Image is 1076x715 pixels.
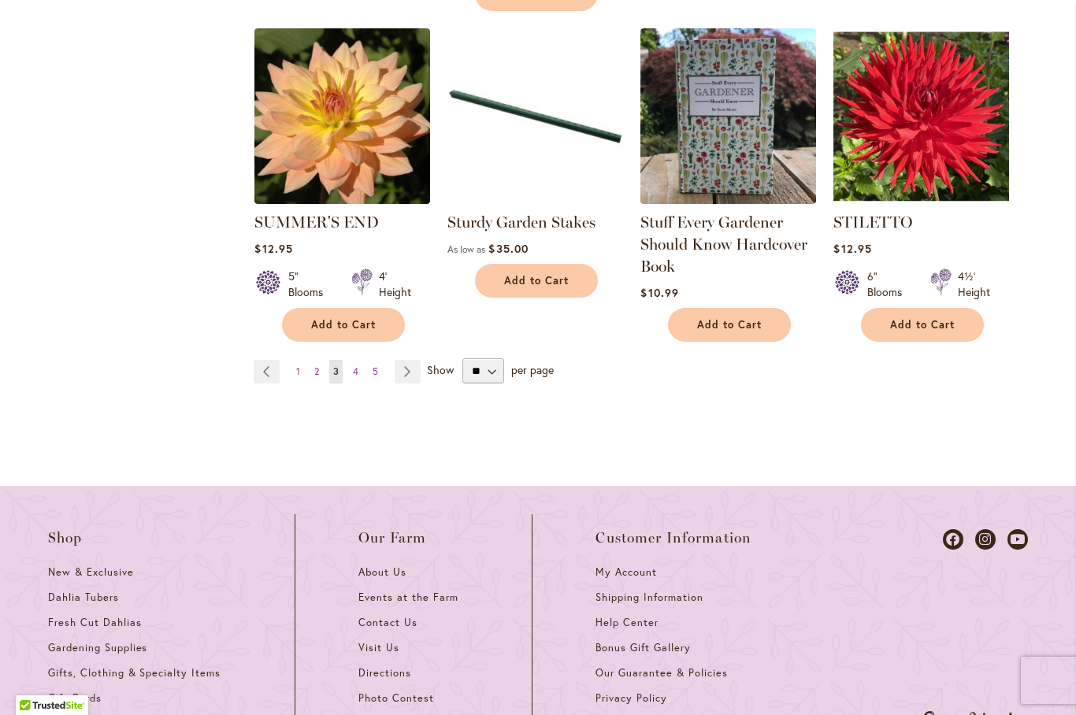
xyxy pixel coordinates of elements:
[349,360,362,383] a: 4
[596,666,727,680] span: Our Guarantee & Policies
[358,641,399,654] span: Visit Us
[640,192,816,207] a: Stuff Every Gardener Should Know Hardcover Book
[358,616,417,629] span: Contact Us
[379,269,411,300] div: 4' Height
[833,192,1009,207] a: STILETTO
[488,241,528,256] span: $35.00
[333,365,339,377] span: 3
[596,691,667,705] span: Privacy Policy
[373,365,378,377] span: 5
[48,616,142,629] span: Fresh Cut Dahlias
[511,362,554,377] span: per page
[48,591,119,604] span: Dahlia Tubers
[48,691,102,705] span: Gift Cards
[447,243,485,255] span: As low as
[958,269,990,300] div: 4½' Height
[358,565,406,579] span: About Us
[288,269,332,300] div: 5" Blooms
[596,641,690,654] span: Bonus Gift Gallery
[861,308,984,342] button: Add to Cart
[358,691,434,705] span: Photo Contest
[1007,529,1028,550] a: Dahlias on Youtube
[296,365,300,377] span: 1
[311,318,376,332] span: Add to Cart
[447,192,623,207] a: Sturdy Garden Stakes
[292,360,304,383] a: 1
[447,28,623,204] img: Sturdy Garden Stakes
[358,530,426,546] span: Our Farm
[833,28,1009,204] img: STILETTO
[596,616,659,629] span: Help Center
[475,264,598,298] button: Add to Cart
[943,529,963,550] a: Dahlias on Facebook
[504,274,569,287] span: Add to Cart
[254,28,430,204] img: SUMMER'S END
[254,213,379,232] a: SUMMER'S END
[596,591,703,604] span: Shipping Information
[640,285,678,300] span: $10.99
[314,365,319,377] span: 2
[12,659,56,703] iframe: Launch Accessibility Center
[833,241,871,256] span: $12.95
[369,360,382,383] a: 5
[697,318,762,332] span: Add to Cart
[310,360,323,383] a: 2
[427,362,454,377] span: Show
[48,565,134,579] span: New & Exclusive
[596,565,657,579] span: My Account
[975,529,996,550] a: Dahlias on Instagram
[254,192,430,207] a: SUMMER'S END
[833,213,912,232] a: STILETTO
[640,28,816,204] img: Stuff Every Gardener Should Know Hardcover Book
[254,241,292,256] span: $12.95
[640,213,807,276] a: Stuff Every Gardener Should Know Hardcover Book
[282,308,405,342] button: Add to Cart
[890,318,955,332] span: Add to Cart
[48,641,147,654] span: Gardening Supplies
[353,365,358,377] span: 4
[358,591,458,604] span: Events at the Farm
[596,530,751,546] span: Customer Information
[48,530,83,546] span: Shop
[867,269,911,300] div: 6" Blooms
[358,666,411,680] span: Directions
[668,308,791,342] button: Add to Cart
[48,666,221,680] span: Gifts, Clothing & Specialty Items
[447,213,596,232] a: Sturdy Garden Stakes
